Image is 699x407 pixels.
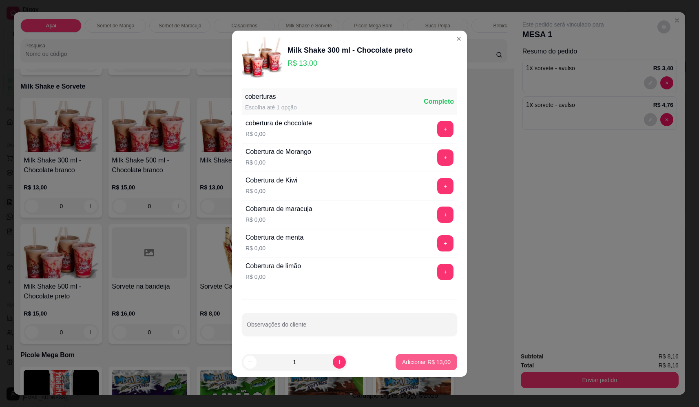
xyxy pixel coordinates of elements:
[245,92,297,102] div: coberturas
[246,147,311,157] div: Cobertura de Morango
[246,187,297,195] p: R$ 0,00
[245,103,297,111] div: Escolha até 1 opção
[437,178,453,194] button: add
[437,264,453,280] button: add
[333,356,346,369] button: increase-product-quantity
[242,37,283,78] img: product-image
[247,324,452,332] input: Observações do cliente
[452,32,465,45] button: Close
[437,121,453,137] button: add
[288,44,413,56] div: Milk Shake 300 ml - Chocolate preto
[246,261,301,271] div: Cobertura de limão
[246,233,303,242] div: Cobertura de menta
[243,356,257,369] button: decrease-product-quantity
[246,176,297,185] div: Cobertura de Kiwi
[246,158,311,167] p: R$ 0,00
[424,97,454,107] div: Completo
[246,118,312,128] div: cobertura de chocolate
[246,273,301,281] p: R$ 0,00
[246,244,303,252] p: R$ 0,00
[246,216,312,224] p: R$ 0,00
[396,354,457,370] button: Adicionar R$ 13,00
[437,149,453,166] button: add
[246,130,312,138] p: R$ 0,00
[246,204,312,214] div: Cobertura de maracuja
[402,358,451,366] p: Adicionar R$ 13,00
[437,207,453,223] button: add
[288,58,413,69] p: R$ 13,00
[437,235,453,251] button: add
